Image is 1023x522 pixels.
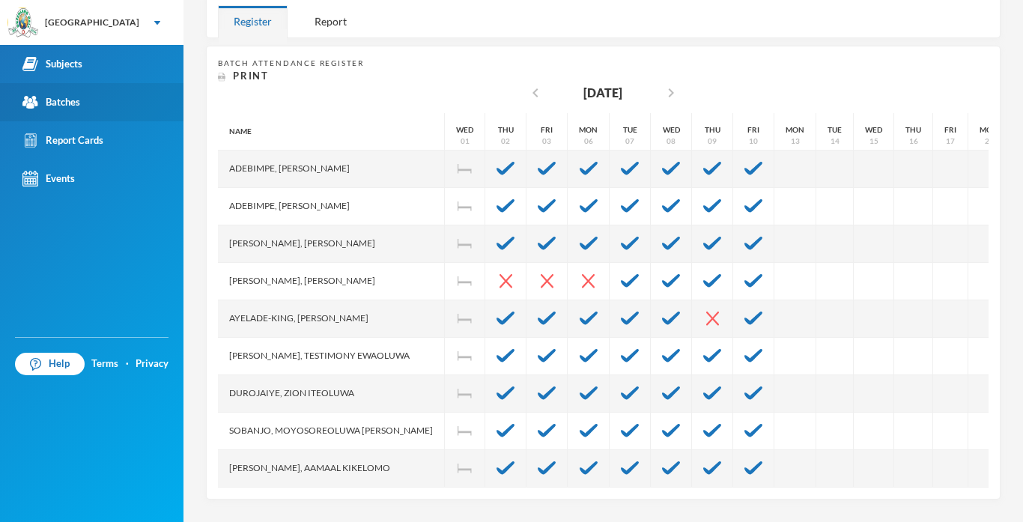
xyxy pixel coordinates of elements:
[218,338,445,375] div: [PERSON_NAME], Testimony Ewaoluwa
[218,450,445,488] div: [PERSON_NAME], Aamaal Kikelomo
[498,124,514,136] div: Thu
[461,136,470,147] div: 01
[445,413,485,450] div: Independence Day
[625,136,634,147] div: 07
[218,300,445,338] div: Ayelade-king, [PERSON_NAME]
[445,300,485,338] div: Independence Day
[541,124,553,136] div: Fri
[831,136,840,147] div: 14
[662,84,680,102] i: chevron_right
[218,225,445,263] div: [PERSON_NAME], [PERSON_NAME]
[445,338,485,375] div: Independence Day
[218,113,445,151] div: Name
[445,263,485,300] div: Independence Day
[445,225,485,263] div: Independence Day
[526,84,544,102] i: chevron_left
[22,133,103,148] div: Report Cards
[791,136,800,147] div: 13
[8,8,38,38] img: logo
[445,450,485,488] div: Independence Day
[136,356,169,371] a: Privacy
[663,124,680,136] div: Wed
[218,151,445,188] div: Adebimpe, [PERSON_NAME]
[501,136,510,147] div: 02
[705,124,720,136] div: Thu
[708,136,717,147] div: 09
[905,124,921,136] div: Thu
[126,356,129,371] div: ·
[749,136,758,147] div: 10
[445,151,485,188] div: Independence Day
[218,263,445,300] div: [PERSON_NAME], [PERSON_NAME]
[218,188,445,225] div: Adebimpe, [PERSON_NAME]
[218,5,288,37] div: Register
[445,375,485,413] div: Independence Day
[45,16,139,29] div: [GEOGRAPHIC_DATA]
[865,124,882,136] div: Wed
[456,124,473,136] div: Wed
[869,136,878,147] div: 15
[623,124,637,136] div: Tue
[445,188,485,225] div: Independence Day
[980,124,998,136] div: Mon
[15,353,85,375] a: Help
[667,136,676,147] div: 08
[985,136,994,147] div: 20
[22,171,75,186] div: Events
[218,413,445,450] div: Sobanjo, Moyosoreoluwa [PERSON_NAME]
[579,124,598,136] div: Mon
[299,5,362,37] div: Report
[91,356,118,371] a: Terms
[218,375,445,413] div: Durojaiye, Zion Iteoluwa
[786,124,804,136] div: Mon
[584,136,593,147] div: 06
[218,58,364,67] span: Batch Attendance Register
[946,136,955,147] div: 17
[22,56,82,72] div: Subjects
[909,136,918,147] div: 16
[233,70,269,82] span: Print
[747,124,759,136] div: Fri
[22,94,80,110] div: Batches
[542,136,551,147] div: 03
[944,124,956,136] div: Fri
[828,124,842,136] div: Tue
[583,84,622,102] div: [DATE]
